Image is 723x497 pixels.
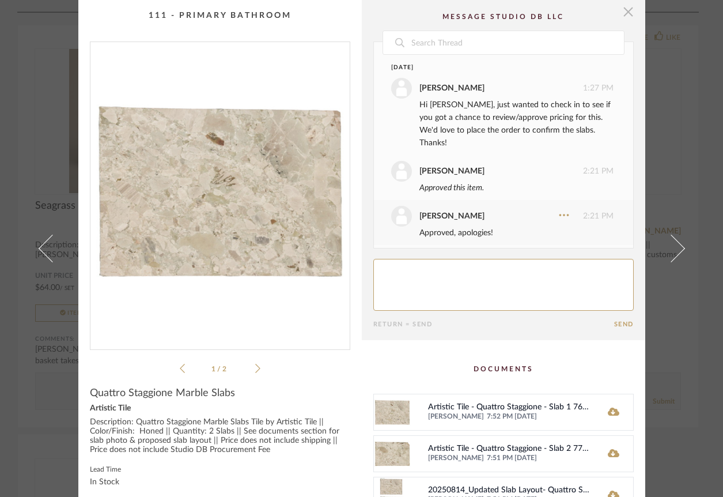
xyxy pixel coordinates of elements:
button: Send [614,321,634,328]
span: / [217,366,222,372]
span: [PERSON_NAME] [428,412,484,421]
div: 2:21 PM [391,161,614,182]
span: [PERSON_NAME] [428,454,484,463]
div: Description: Quattro Staggione Marble Slabs Tile by Artistic Tile || Color/Finish: Honed || Quant... [90,418,350,455]
label: Lead Time [90,464,121,473]
span: 7:51 PM [DATE] [487,454,590,463]
span: 2 [222,366,228,372]
div: [PERSON_NAME] [419,165,484,178]
input: Search Thread [410,31,624,54]
span: 1 [211,366,217,372]
div: [PERSON_NAME] [419,82,484,95]
div: Artistic Tile - Quattro Staggione - Slab 2 77x109.jpeg [428,445,590,454]
div: Artistic Tile - Quattro Staggione - Slab 1 76x111.jpeg [428,403,590,412]
div: Hi [PERSON_NAME], just wanted to check in to see if you got a chance to review/approve pricing fo... [419,99,614,149]
div: Approved this item. [419,182,614,194]
div: [DATE] [391,63,592,72]
div: 2:21 PM [391,206,614,227]
div: 1:27 PM [391,78,614,99]
span: Quattro Staggione Marble Slabs [90,387,235,400]
span: 7:52 PM [DATE] [487,412,590,421]
div: Return = Send [373,321,614,328]
div: In Stock [90,478,121,487]
div: [PERSON_NAME] [419,210,484,223]
img: 3ded0854-2597-48fc-a9e8-b76f564cc950_1000x1000.jpg [90,42,350,340]
img: a1c3d840-b4d8-4499-9c61-24fbbe556199_64x64.jpg [374,436,411,472]
div: Approved, apologies! [419,227,614,239]
div: 0 [90,42,350,340]
div: 20250814_Updated Slab Layout- Quattro Staggione Slabspdf.pdf [428,486,590,495]
img: 5badc382-aced-4d25-ab6e-074964a73002_64x64.jpg [374,394,411,430]
div: Artistic Tile [90,404,350,413]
